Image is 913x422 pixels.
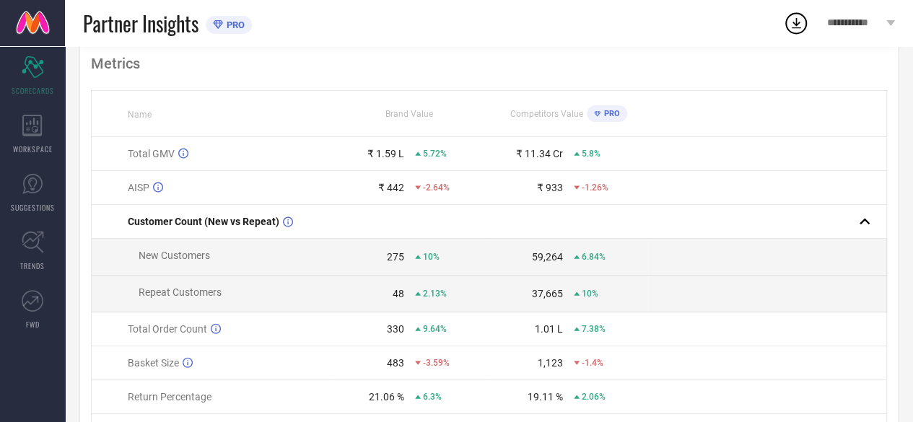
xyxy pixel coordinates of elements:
[367,148,404,159] div: ₹ 1.59 L
[20,260,45,271] span: TRENDS
[510,109,583,119] span: Competitors Value
[378,182,404,193] div: ₹ 442
[582,252,606,262] span: 6.84%
[128,216,279,227] span: Customer Count (New vs Repeat)
[369,391,404,403] div: 21.06 %
[516,148,563,159] div: ₹ 11.34 Cr
[423,392,442,402] span: 6.3%
[128,148,175,159] span: Total GMV
[393,288,404,299] div: 48
[26,319,40,330] span: FWD
[423,289,447,299] span: 2.13%
[537,182,563,193] div: ₹ 933
[128,323,207,335] span: Total Order Count
[582,149,600,159] span: 5.8%
[385,109,433,119] span: Brand Value
[528,391,563,403] div: 19.11 %
[387,323,404,335] div: 330
[223,19,245,30] span: PRO
[423,252,440,262] span: 10%
[423,324,447,334] span: 9.64%
[387,251,404,263] div: 275
[535,323,563,335] div: 1.01 L
[139,250,210,261] span: New Customers
[387,357,404,369] div: 483
[600,109,620,118] span: PRO
[12,85,54,96] span: SCORECARDS
[128,182,149,193] span: AISP
[128,110,152,120] span: Name
[423,358,450,368] span: -3.59%
[582,358,603,368] span: -1.4%
[582,392,606,402] span: 2.06%
[582,324,606,334] span: 7.38%
[538,357,563,369] div: 1,123
[139,286,222,298] span: Repeat Customers
[128,391,211,403] span: Return Percentage
[532,251,563,263] div: 59,264
[83,9,198,38] span: Partner Insights
[582,183,608,193] span: -1.26%
[13,144,53,154] span: WORKSPACE
[11,202,55,213] span: SUGGESTIONS
[423,183,450,193] span: -2.64%
[532,288,563,299] div: 37,665
[91,55,887,72] div: Metrics
[582,289,598,299] span: 10%
[783,10,809,36] div: Open download list
[128,357,179,369] span: Basket Size
[423,149,447,159] span: 5.72%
